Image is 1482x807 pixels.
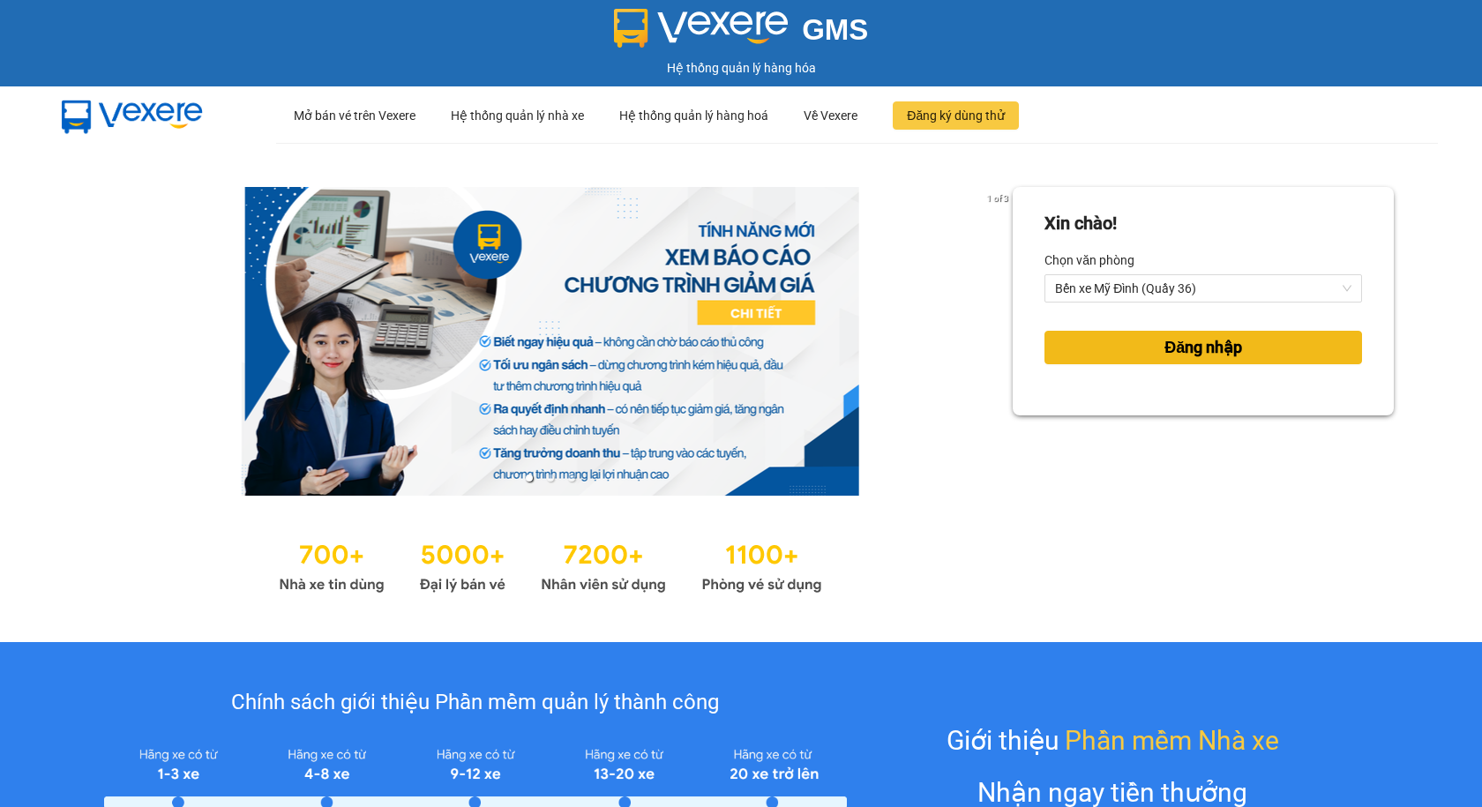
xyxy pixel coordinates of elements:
img: Statistics.png [279,531,822,598]
div: Hệ thống quản lý nhà xe [451,87,584,144]
div: Giới thiệu [947,720,1279,761]
span: GMS [802,13,868,46]
button: Đăng nhập [1044,331,1362,364]
a: GMS [614,26,869,41]
label: Chọn văn phòng [1044,246,1134,274]
div: Mở bán vé trên Vexere [294,87,415,144]
span: Đăng nhập [1164,335,1242,360]
img: mbUUG5Q.png [44,86,221,145]
li: slide item 3 [568,474,575,482]
span: Phần mềm Nhà xe [1065,720,1279,761]
span: Đăng ký dùng thử [907,106,1005,125]
button: previous slide / item [88,187,113,496]
div: Xin chào! [1044,210,1117,237]
button: next slide / item [988,187,1013,496]
div: Hệ thống quản lý hàng hoá [619,87,768,144]
li: slide item 1 [526,474,533,482]
p: 1 of 3 [982,187,1013,210]
div: Hệ thống quản lý hàng hóa [4,58,1478,78]
div: Chính sách giới thiệu Phần mềm quản lý thành công [104,686,848,720]
button: Đăng ký dùng thử [893,101,1019,130]
div: Về Vexere [804,87,857,144]
li: slide item 2 [547,474,554,482]
img: logo 2 [614,9,789,48]
span: Bến xe Mỹ Đình (Quầy 36) [1055,275,1351,302]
